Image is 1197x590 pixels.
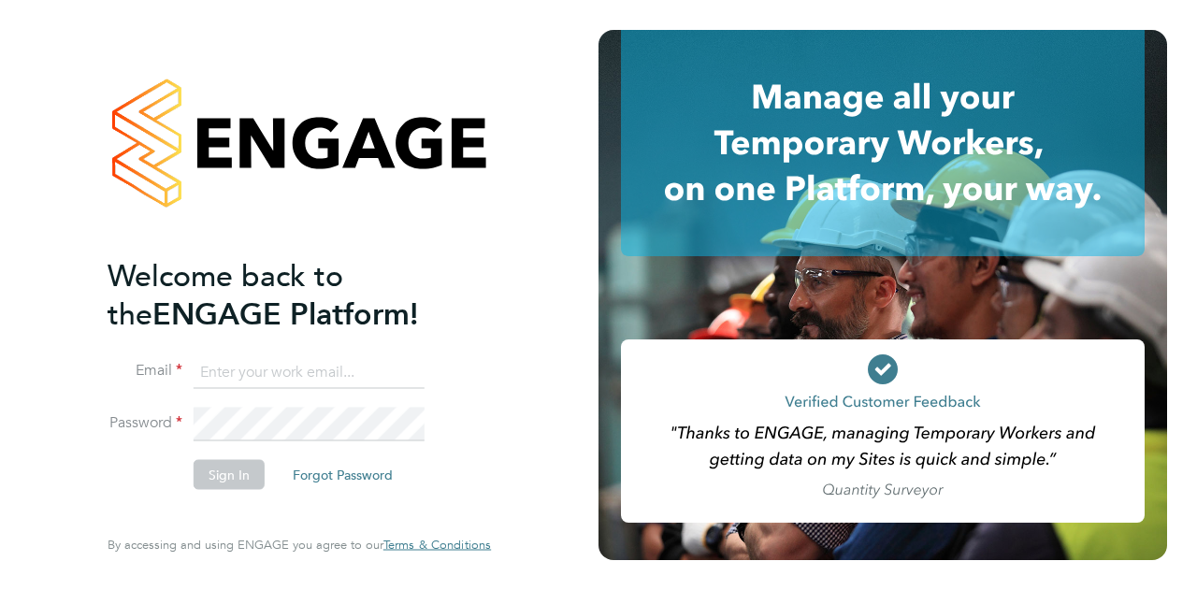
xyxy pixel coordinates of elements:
[383,537,491,553] span: Terms & Conditions
[108,537,491,553] span: By accessing and using ENGAGE you agree to our
[108,361,182,381] label: Email
[108,412,182,432] label: Password
[278,459,408,489] button: Forgot Password
[194,459,265,489] button: Sign In
[108,256,472,333] h2: ENGAGE Platform!
[194,355,425,389] input: Enter your work email...
[108,257,343,332] span: Welcome back to the
[383,538,491,553] a: Terms & Conditions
